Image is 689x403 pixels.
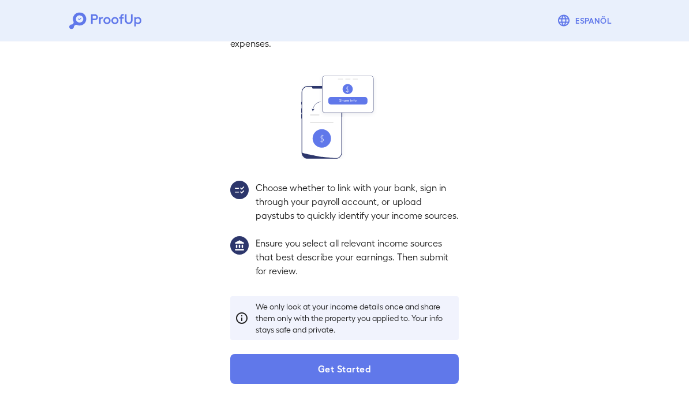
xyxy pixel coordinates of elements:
p: We only look at your income details once and share them only with the property you applied to. Yo... [256,301,454,336]
p: Ensure you select all relevant income sources that best describe your earnings. Then submit for r... [256,237,459,278]
img: group1.svg [230,237,249,255]
button: Espanõl [552,9,620,32]
img: group2.svg [230,181,249,200]
img: transfer_money.svg [301,76,388,159]
button: Get Started [230,355,459,385]
p: Choose whether to link with your bank, sign in through your payroll account, or upload paystubs t... [256,181,459,223]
